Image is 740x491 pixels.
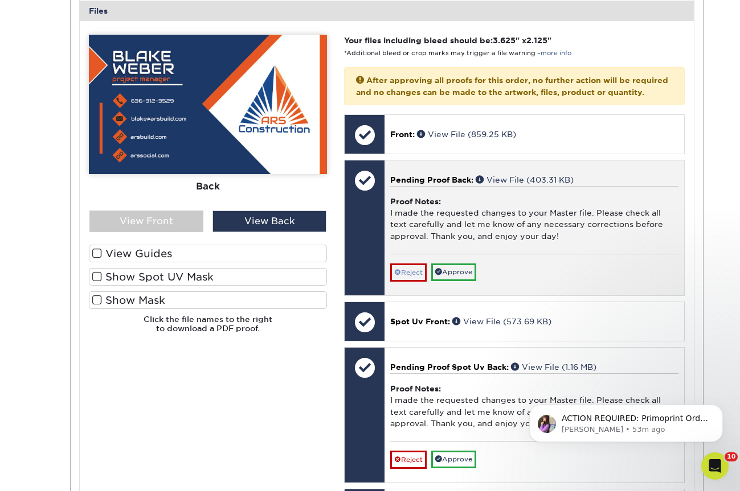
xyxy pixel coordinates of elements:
label: Show Mask [89,291,327,309]
div: Files [80,1,694,21]
a: Reject [390,263,427,282]
label: View Guides [89,245,327,262]
span: 3.625 [493,36,516,45]
span: Front: [390,130,415,139]
span: 2.125 [526,36,547,45]
strong: Proof Notes: [390,197,441,206]
h6: Click the file names to the right to download a PDF proof. [89,315,327,343]
a: Approve [431,263,476,281]
small: *Additional bleed or crop marks may trigger a file warning – [344,49,571,57]
a: View File (573.69 KB) [452,317,551,326]
strong: Your files including bleed should be: " x " [344,36,551,45]
div: Back [89,174,327,199]
span: Pending Proof Back: [390,175,473,184]
label: Show Spot UV Mask [89,268,327,286]
div: View Front [89,211,203,232]
iframe: Intercom notifications message [512,381,740,460]
a: View File (1.16 MB) [511,362,596,372]
iframe: Google Customer Reviews [3,456,97,487]
a: Approve [431,451,476,468]
strong: Proof Notes: [390,384,441,393]
iframe: Intercom live chat [701,452,729,480]
div: I made the requested changes to your Master file. Please check all text carefully and let me know... [390,186,678,254]
a: Reject [390,451,427,469]
a: View File (403.31 KB) [476,175,574,184]
span: 10 [725,452,738,461]
a: View File (859.25 KB) [417,130,516,139]
span: Spot Uv Front: [390,317,450,326]
div: View Back [212,211,326,232]
div: I made the requested changes to your Master file. Please check all text carefully and let me know... [390,373,678,441]
span: Pending Proof Spot Uv Back: [390,362,509,372]
a: more info [541,49,571,57]
strong: After approving all proofs for this order, no further action will be required and no changes can ... [356,76,668,96]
